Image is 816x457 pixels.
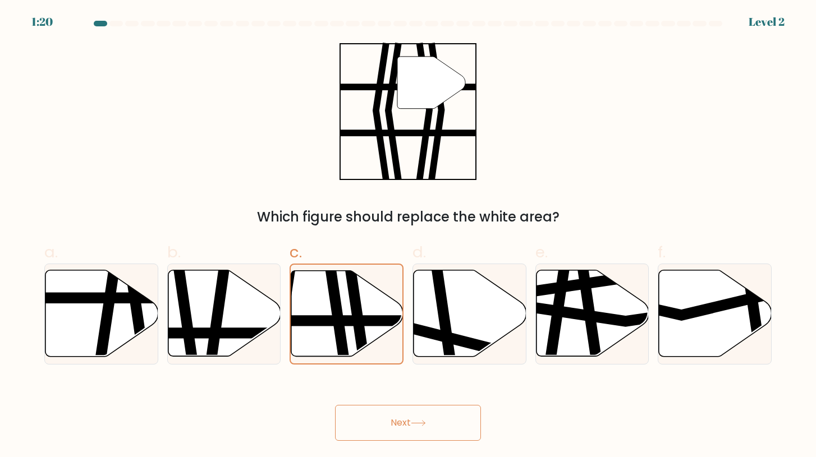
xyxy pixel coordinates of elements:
[535,241,548,263] span: e.
[658,241,666,263] span: f.
[51,207,765,227] div: Which figure should replace the white area?
[335,405,481,441] button: Next
[290,241,302,263] span: c.
[397,57,465,109] g: "
[749,13,785,30] div: Level 2
[167,241,181,263] span: b.
[412,241,426,263] span: d.
[31,13,53,30] div: 1:20
[44,241,58,263] span: a.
